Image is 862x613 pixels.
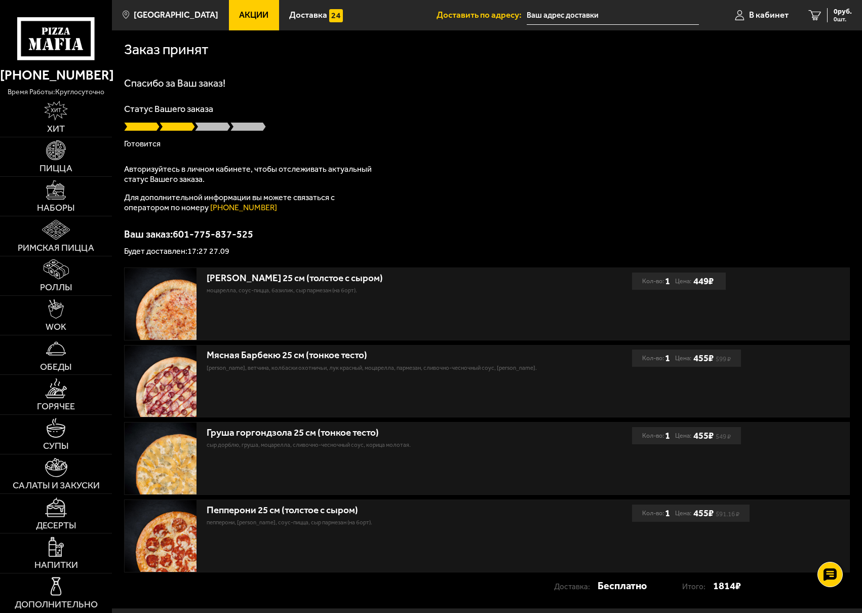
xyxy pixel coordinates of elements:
[40,283,72,292] span: Роллы
[36,521,76,530] span: Десерты
[124,193,377,213] p: Для дополнительной информации вы можете связаться с оператором по номеру
[18,243,94,252] span: Римская пицца
[527,6,699,25] input: Ваш адрес доставки
[675,505,691,522] span: Цена:
[40,362,72,371] span: Обеды
[329,9,343,23] img: 15daf4d41897b9f0e9f617042186c801.svg
[642,427,670,444] div: Кол-во:
[693,353,714,364] b: 455 ₽
[34,560,78,569] span: Напитки
[124,229,850,239] p: Ваш заказ: 601-775-837-525
[527,6,699,25] span: Ленинградская область, Всеволожский район, Заневское городское поселение, Кудрово, Областная улиц...
[124,104,850,113] p: Статус Вашего заказа
[289,11,327,19] span: Доставка
[43,441,69,450] span: Супы
[682,578,713,595] p: Итого:
[124,140,850,148] p: Готовится
[40,164,72,173] span: Пицца
[207,505,546,516] div: Пепперони 25 см (толстое с сыром)
[207,350,546,361] div: Мясная Барбекю 25 см (тонкое тесто)
[437,11,527,19] span: Доставить по адресу:
[675,273,691,290] span: Цена:
[207,441,546,450] p: сыр дорблю, груша, моцарелла, сливочно-чесночный соус, корица молотая.
[207,518,546,527] p: пепперони, [PERSON_NAME], соус-пицца, сыр пармезан (на борт).
[834,8,852,15] span: 0 руб.
[46,322,66,331] span: WOK
[675,350,691,367] span: Цена:
[207,286,546,295] p: моцарелла, соус-пицца, базилик, сыр пармезан (на борт).
[134,11,218,19] span: [GEOGRAPHIC_DATA]
[239,11,268,19] span: Акции
[834,16,852,22] span: 0 шт.
[665,350,670,367] b: 1
[207,427,546,439] div: Груша горгондзола 25 см (тонкое тесто)
[37,402,75,411] span: Горячее
[554,578,598,595] p: Доставка:
[37,203,75,212] span: Наборы
[124,164,377,184] p: Авторизуйтесь в личном кабинете, чтобы отслеживать актуальный статус Вашего заказа.
[207,364,546,373] p: [PERSON_NAME], ветчина, колбаски охотничьи, лук красный, моцарелла, пармезан, сливочно-чесночный ...
[749,11,789,19] span: В кабинет
[207,273,546,284] div: [PERSON_NAME] 25 см (толстое с сыром)
[716,357,731,361] s: 599 ₽
[665,273,670,290] b: 1
[47,124,65,133] span: Хит
[693,430,714,441] b: 455 ₽
[124,247,850,255] p: Будет доставлен: 17:27 27.09
[124,43,209,57] h1: Заказ принят
[713,577,741,594] strong: 1814 ₽
[124,78,850,88] h1: Спасибо за Ваш заказ!
[15,600,98,609] span: Дополнительно
[665,427,670,444] b: 1
[693,508,714,519] b: 455 ₽
[598,577,647,594] strong: Бесплатно
[642,350,670,367] div: Кол-во:
[665,505,670,522] b: 1
[13,481,100,490] span: Салаты и закуски
[716,512,739,516] s: 591.16 ₽
[693,276,714,287] b: 449 ₽
[675,427,691,444] span: Цена:
[210,203,277,212] a: [PHONE_NUMBER]
[642,273,670,290] div: Кол-во:
[642,505,670,522] div: Кол-во:
[716,434,731,439] s: 549 ₽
